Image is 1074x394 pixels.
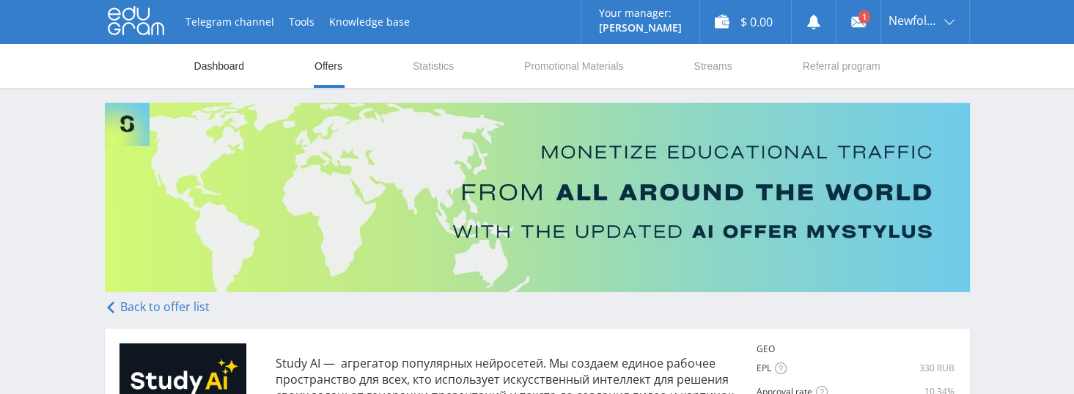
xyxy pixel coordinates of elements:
[411,44,455,88] a: Statistics
[757,343,803,355] div: GEO
[193,44,246,88] a: Dashboard
[599,22,682,34] p: [PERSON_NAME]
[801,44,882,88] a: Referral program
[599,7,682,19] p: Your manager:
[523,44,625,88] a: Promotional Materials
[105,299,210,315] a: Back to offer list
[313,44,344,88] a: Offers
[692,44,733,88] a: Streams
[889,15,940,26] span: Newfolder
[806,362,955,374] div: 330 RUB
[105,103,970,292] img: Banner
[757,362,803,375] div: EPL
